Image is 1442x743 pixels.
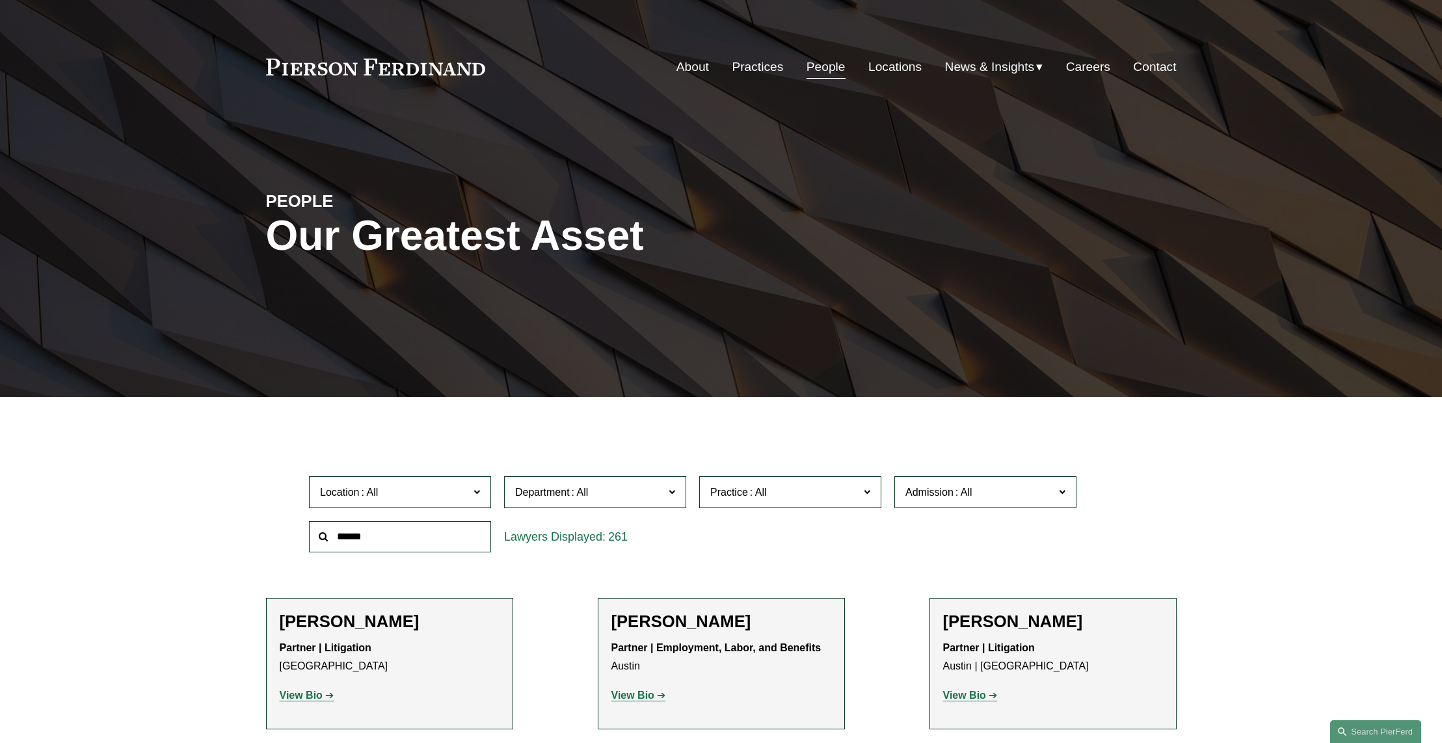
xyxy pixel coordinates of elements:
[280,690,334,701] a: View Bio
[1133,55,1176,79] a: Contact
[710,487,748,498] span: Practice
[943,690,998,701] a: View Bio
[611,642,821,653] strong: Partner | Employment, Labor, and Benefits
[280,639,500,677] p: [GEOGRAPHIC_DATA]
[266,212,873,260] h1: Our Greatest Asset
[945,55,1043,79] a: folder dropdown
[611,612,831,632] h2: [PERSON_NAME]
[1330,720,1421,743] a: Search this site
[943,612,1163,632] h2: [PERSON_NAME]
[905,487,954,498] span: Admission
[280,642,371,653] strong: Partner | Litigation
[280,690,323,701] strong: View Bio
[266,191,494,211] h4: PEOPLE
[608,530,628,543] span: 261
[515,487,570,498] span: Department
[943,639,1163,677] p: Austin | [GEOGRAPHIC_DATA]
[320,487,360,498] span: Location
[611,690,654,701] strong: View Bio
[943,642,1035,653] strong: Partner | Litigation
[280,612,500,632] h2: [PERSON_NAME]
[611,639,831,677] p: Austin
[732,55,783,79] a: Practices
[868,55,922,79] a: Locations
[945,56,1035,79] span: News & Insights
[611,690,666,701] a: View Bio
[807,55,846,79] a: People
[676,55,709,79] a: About
[1066,55,1110,79] a: Careers
[943,690,986,701] strong: View Bio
